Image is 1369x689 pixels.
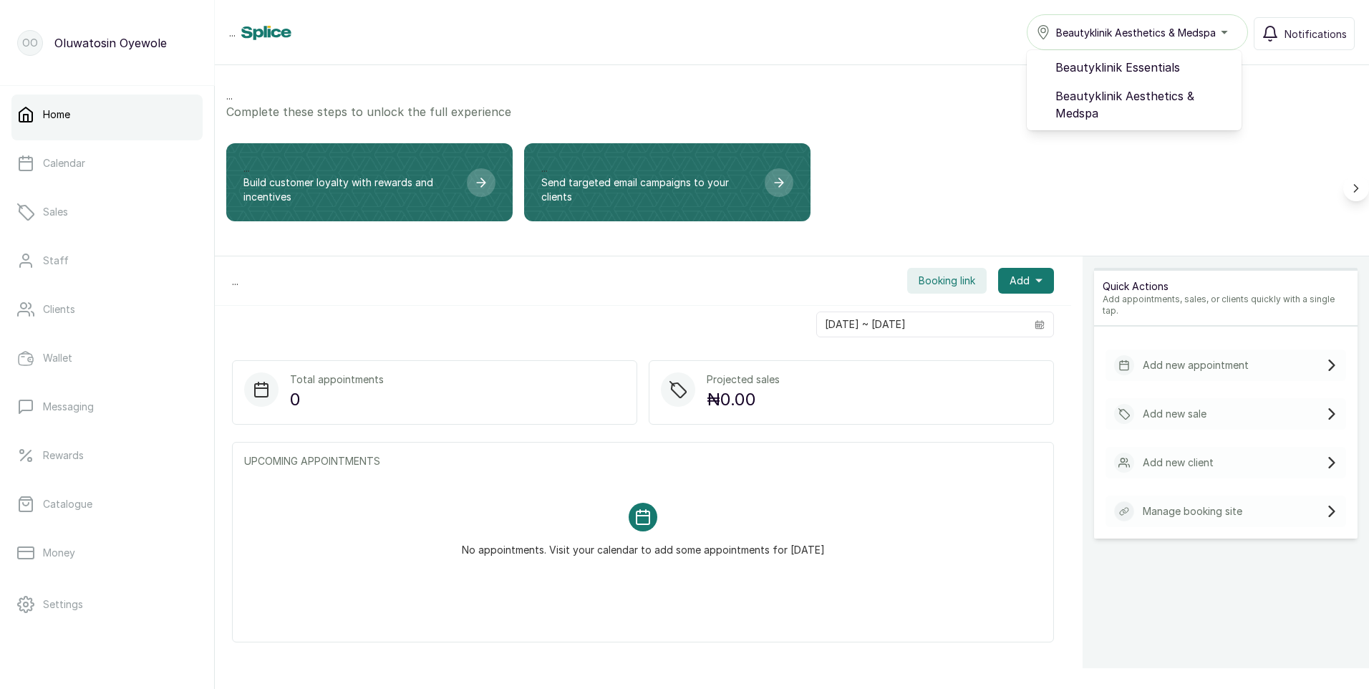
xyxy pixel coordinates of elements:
[1010,274,1030,288] span: Add
[11,241,203,281] a: Staff
[11,584,203,625] a: Settings
[11,484,203,524] a: Catalogue
[817,312,1026,337] input: Select date
[43,156,85,170] p: Calendar
[43,254,69,268] p: Staff
[1143,407,1206,421] p: Add new sale
[1143,358,1249,372] p: Add new appointment
[290,372,384,387] p: Total appointments
[226,143,513,221] div: Create a loyalty program that drives retention
[43,546,75,560] p: Money
[43,497,92,511] p: Catalogue
[229,25,384,40] div: ...
[541,160,753,204] div: ...
[43,351,72,365] p: Wallet
[11,387,203,427] a: Messaging
[11,533,203,573] a: Money
[11,289,203,329] a: Clients
[11,338,203,378] a: Wallet
[11,435,203,476] a: Rewards
[707,387,780,413] p: ₦0.00
[215,256,1071,306] div: ...
[11,143,203,183] a: Calendar
[226,88,1358,120] div: ...
[226,103,1358,120] p: Complete these steps to unlock the full experience
[43,400,94,414] p: Messaging
[707,372,780,387] p: Projected sales
[43,107,70,122] p: Home
[243,160,455,204] div: ...
[43,448,84,463] p: Rewards
[1027,50,1242,130] ul: Beautyklinik Aesthetics & Medspa
[54,34,167,52] p: Oluwatosin Oyewole
[11,95,203,135] a: Home
[43,597,83,612] p: Settings
[462,531,825,557] p: No appointments. Visit your calendar to add some appointments for [DATE]
[290,387,384,413] p: 0
[524,143,811,221] div: Stay top of mind through unlimited email campaigns
[1027,14,1248,50] button: Beautyklinik Aesthetics & Medspa
[1143,504,1242,519] p: Manage booking site
[1056,25,1216,40] span: Beautyklinik Aesthetics & Medspa
[1035,319,1045,329] svg: calendar
[243,175,455,204] p: Build customer loyalty with rewards and incentives
[998,268,1054,294] button: Add
[43,302,75,317] p: Clients
[541,175,753,204] p: Send targeted email campaigns to your clients
[1055,59,1230,76] span: Beautyklinik Essentials
[244,454,1042,468] p: UPCOMING APPOINTMENTS
[1103,279,1349,294] p: Quick Actions
[1103,294,1349,317] p: Add appointments, sales, or clients quickly with a single tap.
[11,633,203,673] a: Support
[1055,87,1230,122] span: Beautyklinik Aesthetics & Medspa
[1343,175,1369,201] button: Scroll right
[1285,26,1347,42] span: Notifications
[22,36,38,50] p: OO
[907,268,987,294] button: Booking link
[11,192,203,232] a: Sales
[43,205,68,219] p: Sales
[1254,17,1355,50] button: Notifications
[1143,456,1214,470] p: Add new client
[919,274,975,288] span: Booking link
